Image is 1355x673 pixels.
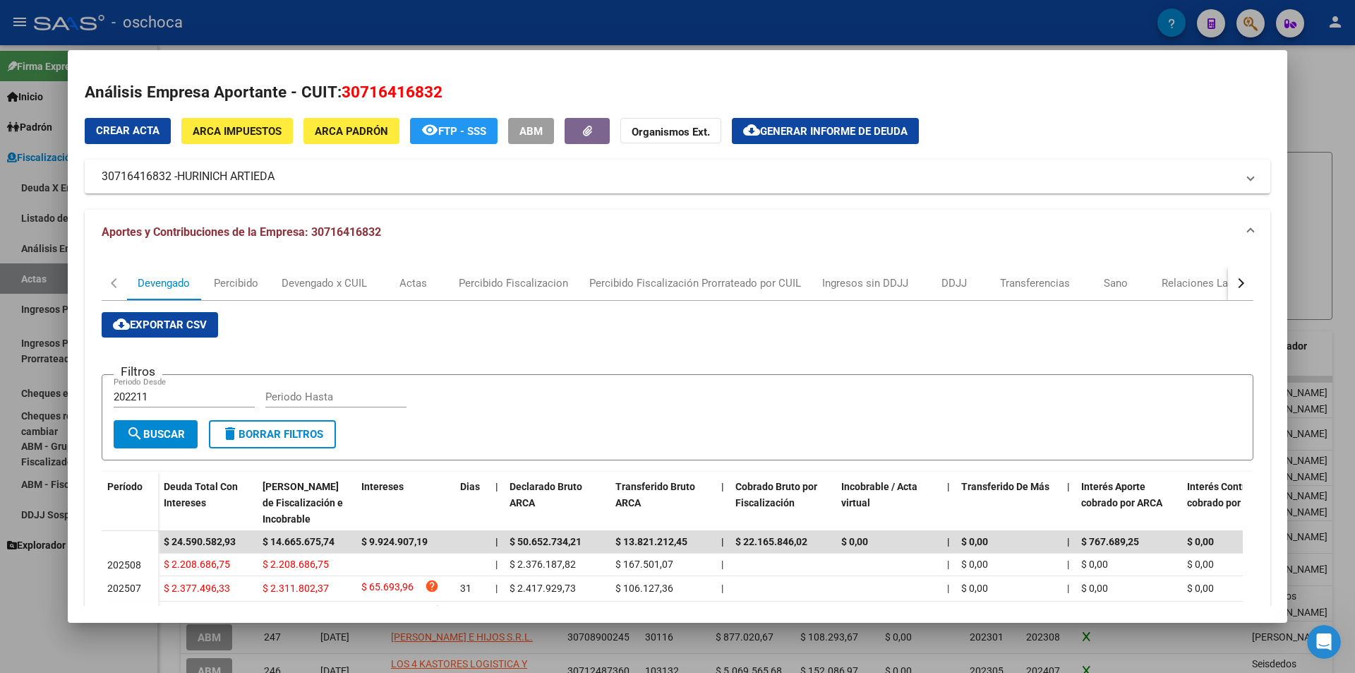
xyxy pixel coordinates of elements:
div: Transferencias [1000,275,1070,291]
span: $ 2.208.686,75 [164,559,230,570]
span: 202508 [107,559,141,571]
span: ABM [519,125,543,138]
datatable-header-cell: Interés Contribución cobrado por ARCA [1181,472,1287,534]
span: 30716416832 [342,83,442,101]
button: ABM [508,118,554,144]
button: Organismos Ext. [620,118,721,144]
span: | [1067,536,1070,547]
datatable-header-cell: Declarado Bruto ARCA [504,472,610,534]
span: $ 50.652.734,21 [510,536,582,547]
span: Crear Acta [96,124,159,137]
span: FTP - SSS [438,125,486,138]
mat-icon: delete [222,425,239,442]
span: $ 2.376.187,82 [510,559,576,570]
span: | [1067,559,1069,570]
button: Exportar CSV [102,312,218,338]
span: Borrar Filtros [222,428,323,441]
span: Cobrado Bruto por Fiscalización [735,481,817,508]
button: Crear Acta [85,118,171,144]
span: ARCA Padrón [315,125,388,138]
strong: Organismos Ext. [632,126,710,138]
span: | [495,583,498,594]
span: Dias [460,481,480,492]
datatable-header-cell: Incobrable / Acta virtual [836,472,941,534]
div: Ingresos sin DDJJ [822,275,908,291]
mat-panel-title: 30716416832 - [102,168,1236,185]
button: ARCA Impuestos [181,118,293,144]
span: $ 0,00 [1187,559,1214,570]
h2: Análisis Empresa Aportante - CUIT: [85,81,1270,105]
span: Transferido De Más [961,481,1049,492]
span: | [721,536,724,547]
span: Incobrable / Acta virtual [841,481,917,508]
mat-expansion-panel-header: 30716416832 -HURINICH ARTIEDA [85,160,1270,193]
div: Devengado x CUIL [282,275,367,291]
datatable-header-cell: | [716,472,730,534]
button: FTP - SSS [410,118,498,144]
i: help [425,579,439,593]
span: $ 65.693,96 [361,579,414,598]
span: $ 0,00 [1187,536,1214,547]
div: Percibido [214,275,258,291]
span: Exportar CSV [113,318,207,331]
span: | [1067,481,1070,492]
span: Declarado Bruto ARCA [510,481,582,508]
span: | [495,481,498,492]
span: | [1067,583,1069,594]
span: $ 167.501,07 [615,559,673,570]
span: ARCA Impuestos [193,125,282,138]
span: | [495,559,498,570]
span: Deuda Total Con Intereses [164,481,238,508]
span: $ 2.311.802,37 [263,583,329,594]
span: | [947,583,949,594]
span: $ 0,00 [961,536,988,547]
mat-icon: cloud_download [113,316,130,333]
div: Sano [1104,275,1128,291]
datatable-header-cell: Deuda Bruta Neto de Fiscalización e Incobrable [257,472,356,534]
span: | [947,559,949,570]
span: Intereses [361,481,404,492]
datatable-header-cell: Deuda Total Con Intereses [158,472,257,534]
span: Interés Contribución cobrado por ARCA [1187,481,1279,508]
span: $ 24.590.582,93 [164,536,236,547]
button: Generar informe de deuda [732,118,919,144]
span: Aportes y Contribuciones de la Empresa: 30716416832 [102,225,381,239]
span: $ 2.417.929,73 [510,583,576,594]
button: Buscar [114,420,198,448]
div: Percibido Fiscalizacion [459,275,568,291]
span: 202507 [107,583,141,594]
span: $ 120.894,95 [361,604,419,624]
span: | [947,536,950,547]
span: | [721,583,723,594]
i: help [430,604,445,619]
span: $ 14.665.675,74 [263,536,335,547]
button: Borrar Filtros [209,420,336,448]
datatable-header-cell: | [941,472,956,534]
datatable-header-cell: Interés Aporte cobrado por ARCA [1076,472,1181,534]
span: Transferido Bruto ARCA [615,481,695,508]
mat-icon: search [126,425,143,442]
datatable-header-cell: Transferido De Más [956,472,1061,534]
span: | [721,481,724,492]
div: Relaciones Laborales [1162,275,1263,291]
span: [PERSON_NAME] de Fiscalización e Incobrable [263,481,343,525]
span: | [721,559,723,570]
h3: Filtros [114,364,162,379]
datatable-header-cell: | [1061,472,1076,534]
span: HURINICH ARTIEDA [177,168,275,185]
span: Buscar [126,428,185,441]
span: Interés Aporte cobrado por ARCA [1081,481,1162,508]
span: Generar informe de deuda [760,125,908,138]
datatable-header-cell: Período [102,472,158,531]
span: $ 0,00 [961,559,988,570]
mat-icon: cloud_download [743,121,760,138]
span: 31 [460,583,471,594]
span: $ 106.127,36 [615,583,673,594]
span: $ 2.208.686,75 [263,559,329,570]
span: $ 0,00 [1187,583,1214,594]
div: Actas [399,275,427,291]
datatable-header-cell: Transferido Bruto ARCA [610,472,716,534]
iframe: Intercom live chat [1307,625,1341,659]
mat-icon: remove_red_eye [421,121,438,138]
span: $ 0,00 [841,536,868,547]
